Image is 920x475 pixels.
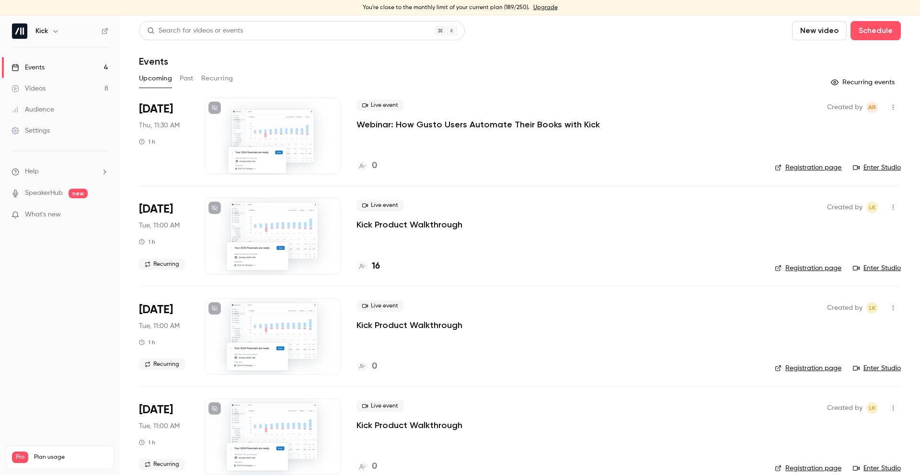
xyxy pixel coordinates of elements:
div: Aug 26 Tue, 11:00 AM (America/Los Angeles) [139,198,189,274]
span: Live event [356,400,404,412]
div: Settings [11,126,50,136]
span: [DATE] [139,302,173,317]
span: Plan usage [34,453,108,461]
div: Sep 2 Tue, 11:00 AM (America/Los Angeles) [139,298,189,375]
a: SpeakerHub [25,188,63,198]
span: Tue, 11:00 AM [139,221,180,230]
span: LK [869,402,875,414]
span: [DATE] [139,402,173,418]
span: Help [25,167,39,177]
a: Registration page [775,163,841,172]
span: Andrew Roth [866,102,878,113]
span: What's new [25,210,61,220]
div: 1 h [139,439,155,446]
span: new [69,189,88,198]
a: Kick Product Walkthrough [356,219,462,230]
span: Tue, 11:00 AM [139,421,180,431]
span: Tue, 11:00 AM [139,321,180,331]
img: Kick [12,23,27,39]
span: Logan Kieller [866,402,878,414]
a: Kick Product Walkthrough [356,319,462,331]
a: 16 [356,260,380,273]
span: Created by [827,402,862,414]
span: Thu, 11:30 AM [139,121,180,130]
h4: 16 [372,260,380,273]
a: Upgrade [533,4,558,11]
a: Enter Studio [853,464,901,473]
li: help-dropdown-opener [11,167,108,177]
div: Videos [11,84,46,93]
span: LK [869,302,875,314]
span: Created by [827,302,862,314]
span: Pro [12,452,28,463]
a: Webinar: How Gusto Users Automate Their Books with Kick [356,119,600,130]
span: Logan Kieller [866,202,878,213]
div: Audience [11,105,54,114]
a: Kick Product Walkthrough [356,419,462,431]
span: Live event [356,100,404,111]
span: Recurring [139,259,185,270]
span: [DATE] [139,102,173,117]
a: Enter Studio [853,263,901,273]
div: 1 h [139,238,155,246]
span: Created by [827,202,862,213]
div: Aug 21 Thu, 11:30 AM (America/Los Angeles) [139,98,189,174]
div: 1 h [139,138,155,146]
span: Recurring [139,359,185,370]
div: Events [11,63,45,72]
div: Search for videos or events [147,26,243,36]
button: New video [792,21,847,40]
h4: 0 [372,360,377,373]
span: Logan Kieller [866,302,878,314]
h6: Kick [35,26,48,36]
span: [DATE] [139,202,173,217]
a: Registration page [775,363,841,373]
button: Upcoming [139,71,172,86]
span: Live event [356,200,404,211]
button: Recurring [201,71,233,86]
a: 0 [356,360,377,373]
a: Enter Studio [853,163,901,172]
button: Recurring events [827,75,901,90]
button: Schedule [851,21,901,40]
a: Registration page [775,464,841,473]
a: Registration page [775,263,841,273]
span: Recurring [139,459,185,470]
div: 1 h [139,339,155,346]
h4: 0 [372,159,377,172]
span: LK [869,202,875,213]
h1: Events [139,56,168,67]
span: AR [868,102,876,113]
a: Enter Studio [853,363,901,373]
div: Sep 9 Tue, 11:00 AM (America/Los Angeles) [139,398,189,475]
a: 0 [356,159,377,172]
a: 0 [356,460,377,473]
span: Created by [827,102,862,113]
h4: 0 [372,460,377,473]
span: Live event [356,300,404,312]
button: Past [180,71,194,86]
